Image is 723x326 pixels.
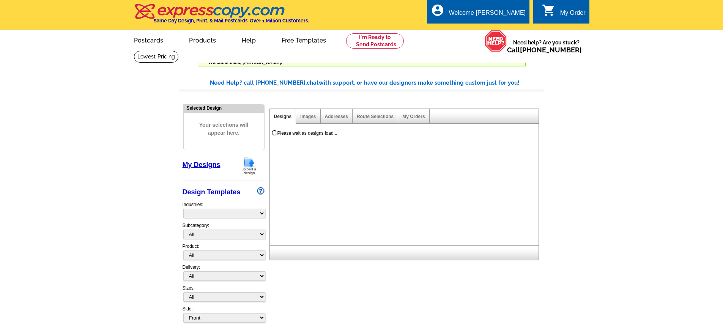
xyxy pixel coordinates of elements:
a: Images [300,114,316,119]
a: Addresses [325,114,348,119]
a: My Orders [402,114,425,119]
img: upload-design [239,156,259,175]
a: shopping_cart My Order [542,8,586,18]
img: loading... [271,130,277,136]
a: Designs [274,114,292,119]
div: Subcategory: [183,222,265,243]
div: Sizes: [183,285,265,306]
a: [PHONE_NUMBER] [520,46,582,54]
span: Your selections will appear here. [189,113,258,145]
div: Welcome [PERSON_NAME] [449,9,526,20]
div: Need Help? call [PHONE_NUMBER], with support, or have our designers make something custom just fo... [210,79,544,87]
a: Free Templates [269,31,339,49]
a: Design Templates [183,188,241,196]
div: Product: [183,243,265,264]
a: Same Day Design, Print, & Mail Postcards. Over 1 Million Customers. [134,9,309,24]
a: Route Selections [357,114,394,119]
i: shopping_cart [542,3,556,17]
a: Help [230,31,268,49]
h4: Same Day Design, Print, & Mail Postcards. Over 1 Million Customers. [154,18,309,24]
img: help [485,30,507,52]
div: Selected Design [184,104,264,112]
span: Welcome back, [PERSON_NAME]. [209,60,282,65]
div: Delivery: [183,264,265,285]
span: chat [307,79,319,86]
div: Industries: [183,197,265,222]
a: My Designs [183,161,221,169]
i: account_circle [431,3,444,17]
span: Need help? Are you stuck? [507,39,586,54]
img: design-wizard-help-icon.png [257,187,265,195]
div: Please wait as designs load... [277,130,337,137]
span: Call [507,46,582,54]
a: Products [177,31,228,49]
div: Side: [183,306,265,323]
div: My Order [560,9,586,20]
a: Postcards [122,31,176,49]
